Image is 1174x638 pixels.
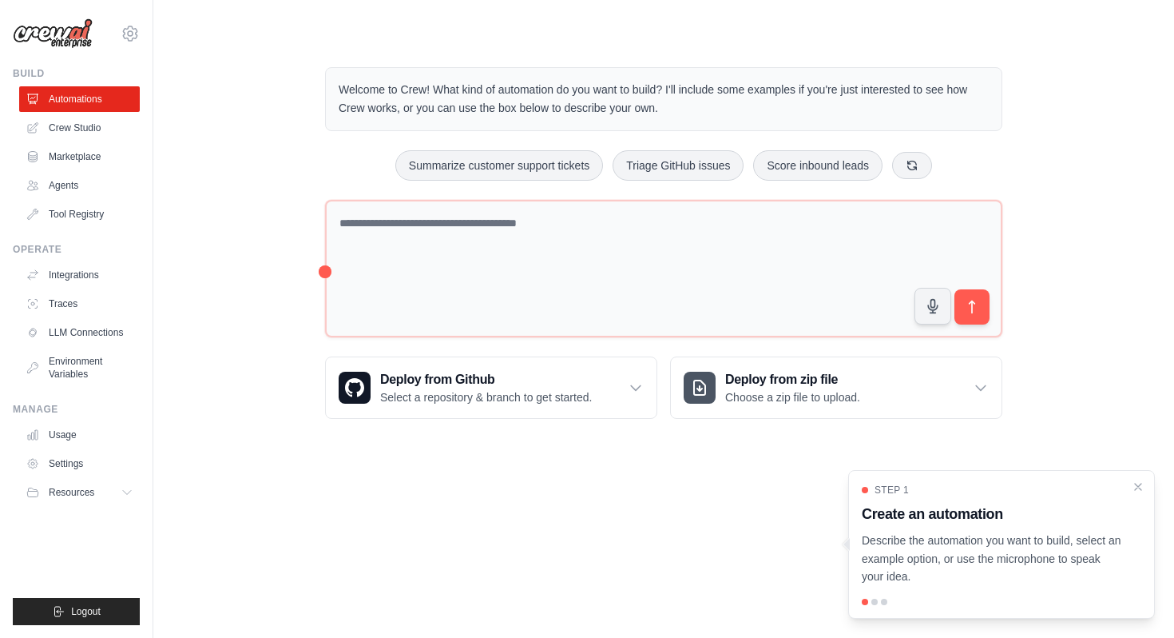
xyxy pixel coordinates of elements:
[19,144,140,169] a: Marketplace
[862,532,1122,586] p: Describe the automation you want to build, select an example option, or use the microphone to spe...
[19,451,140,477] a: Settings
[13,403,140,416] div: Manage
[395,150,603,181] button: Summarize customer support tickets
[19,262,140,288] a: Integrations
[13,243,140,256] div: Operate
[380,370,592,389] h3: Deploy from Github
[19,291,140,317] a: Traces
[71,605,101,618] span: Logout
[862,503,1122,525] h3: Create an automation
[725,370,860,389] h3: Deploy from zip file
[875,484,909,496] span: Step 1
[49,486,94,499] span: Resources
[19,115,140,141] a: Crew Studio
[339,81,989,118] p: Welcome to Crew! What kind of automation do you want to build? I'll include some examples if you'...
[1094,561,1174,638] iframe: Chat Widget
[613,150,744,181] button: Triage GitHub issues
[753,150,882,181] button: Score inbound leads
[19,173,140,198] a: Agents
[725,389,860,405] p: Choose a zip file to upload.
[1132,480,1144,493] button: Close walkthrough
[19,320,140,345] a: LLM Connections
[13,18,93,49] img: Logo
[19,201,140,227] a: Tool Registry
[19,349,140,387] a: Environment Variables
[13,598,140,625] button: Logout
[19,480,140,505] button: Resources
[19,86,140,112] a: Automations
[380,389,592,405] p: Select a repository & branch to get started.
[13,67,140,80] div: Build
[19,422,140,448] a: Usage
